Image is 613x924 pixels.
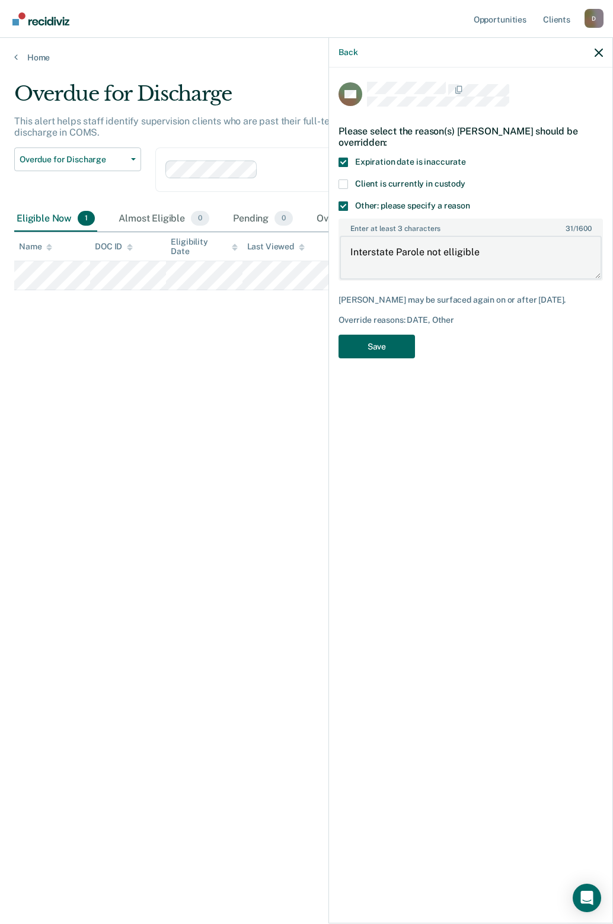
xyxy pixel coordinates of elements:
[566,224,591,233] span: / 1600
[171,237,237,257] div: Eligibility Date
[355,179,465,188] span: Client is currently in custody
[355,201,470,210] span: Other: please specify a reason
[20,155,126,165] span: Overdue for Discharge
[573,884,601,912] div: Open Intercom Messenger
[14,52,599,63] a: Home
[355,157,466,166] span: Expiration date is inaccurate
[340,220,602,233] label: Enter at least 3 characters
[339,315,603,325] div: Override reasons: DATE, Other
[247,242,305,252] div: Last Viewed
[314,206,392,232] div: Overridden
[585,9,604,28] div: D
[339,335,415,359] button: Save
[19,242,52,252] div: Name
[14,82,566,115] div: Overdue for Discharge
[339,295,603,305] div: [PERSON_NAME] may be surfaced again on or after [DATE].
[585,9,604,28] button: Profile dropdown button
[340,236,602,280] textarea: Interstate Parole not elligible
[14,115,542,138] p: This alert helps staff identify supervision clients who are past their full-term release date and...
[116,206,212,232] div: Almost Eligible
[339,116,603,158] div: Please select the reason(s) [PERSON_NAME] should be overridden:
[14,206,97,232] div: Eligible Now
[191,211,209,226] span: 0
[78,211,95,226] span: 1
[566,224,573,233] span: 31
[339,47,357,57] button: Back
[231,206,295,232] div: Pending
[12,12,69,25] img: Recidiviz
[95,242,133,252] div: DOC ID
[274,211,293,226] span: 0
